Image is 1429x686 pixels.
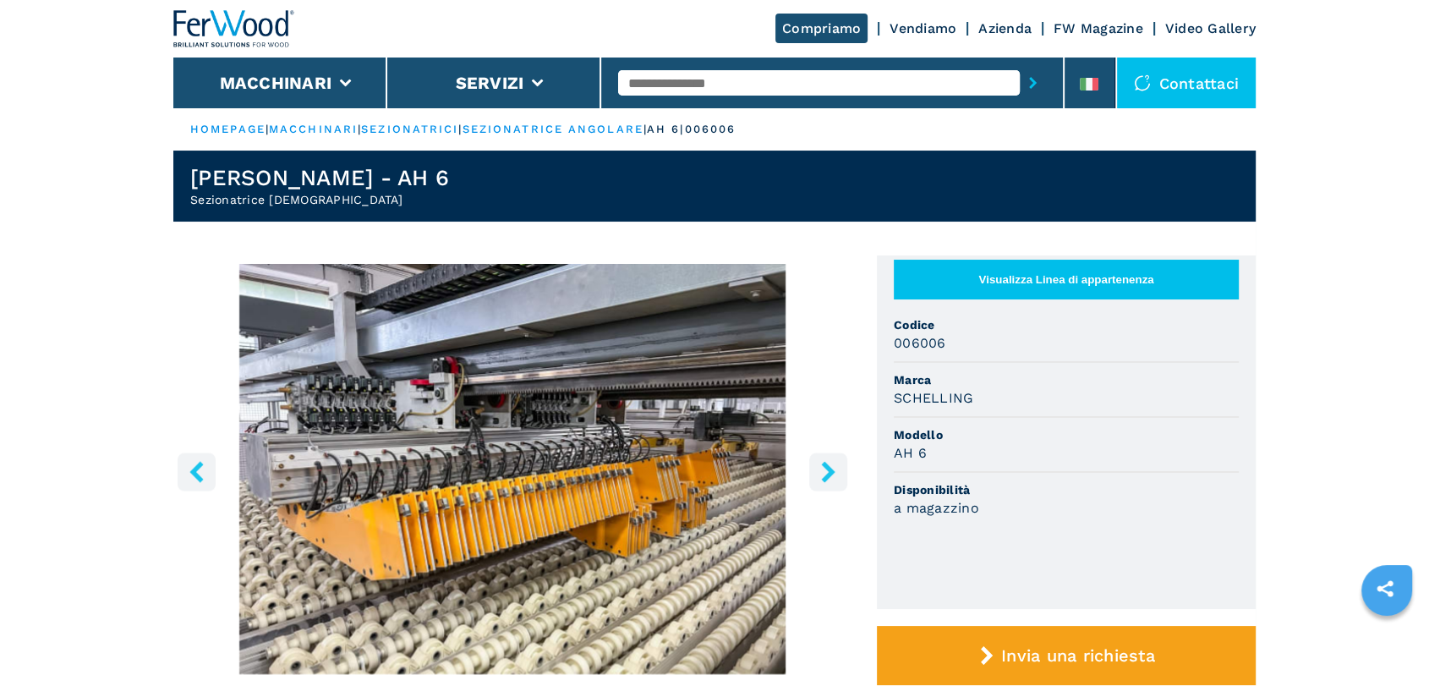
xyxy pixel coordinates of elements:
a: sezionatrici [361,123,458,135]
button: Visualizza Linea di appartenenza [894,260,1239,299]
iframe: Chat [1357,610,1416,673]
h3: a magazzino [894,498,979,518]
span: | [458,123,462,135]
p: 006006 [684,122,736,137]
a: macchinari [269,123,358,135]
p: ah 6 | [647,122,685,137]
button: right-button [809,453,847,491]
a: Azienda [978,20,1032,36]
button: Macchinari [220,73,332,93]
span: Modello [894,426,1239,443]
a: sharethis [1364,568,1406,610]
span: Disponibilità [894,481,1239,498]
a: FW Magazine [1054,20,1143,36]
div: Go to Slide 18 [173,264,851,674]
img: Sezionatrice angolare SCHELLING AH 6 [173,264,851,674]
a: Compriamo [775,14,868,43]
a: HOMEPAGE [190,123,266,135]
span: Invia una richiesta [1001,645,1155,666]
a: sezionatrice angolare [463,123,643,135]
a: Vendiamo [890,20,956,36]
h3: 006006 [894,333,946,353]
span: Marca [894,371,1239,388]
span: | [643,123,647,135]
h2: Sezionatrice [DEMOGRAPHIC_DATA] [190,191,449,208]
button: Servizi [455,73,523,93]
span: | [266,123,269,135]
a: Video Gallery [1165,20,1256,36]
span: Codice [894,316,1239,333]
span: | [358,123,361,135]
button: left-button [178,453,216,491]
img: Ferwood [173,10,295,47]
button: Invia una richiesta [877,626,1256,685]
div: Contattaci [1117,58,1257,108]
button: submit-button [1020,63,1046,102]
img: Contattaci [1134,74,1151,91]
h3: AH 6 [894,443,927,463]
h3: SCHELLING [894,388,973,408]
h1: [PERSON_NAME] - AH 6 [190,164,449,191]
